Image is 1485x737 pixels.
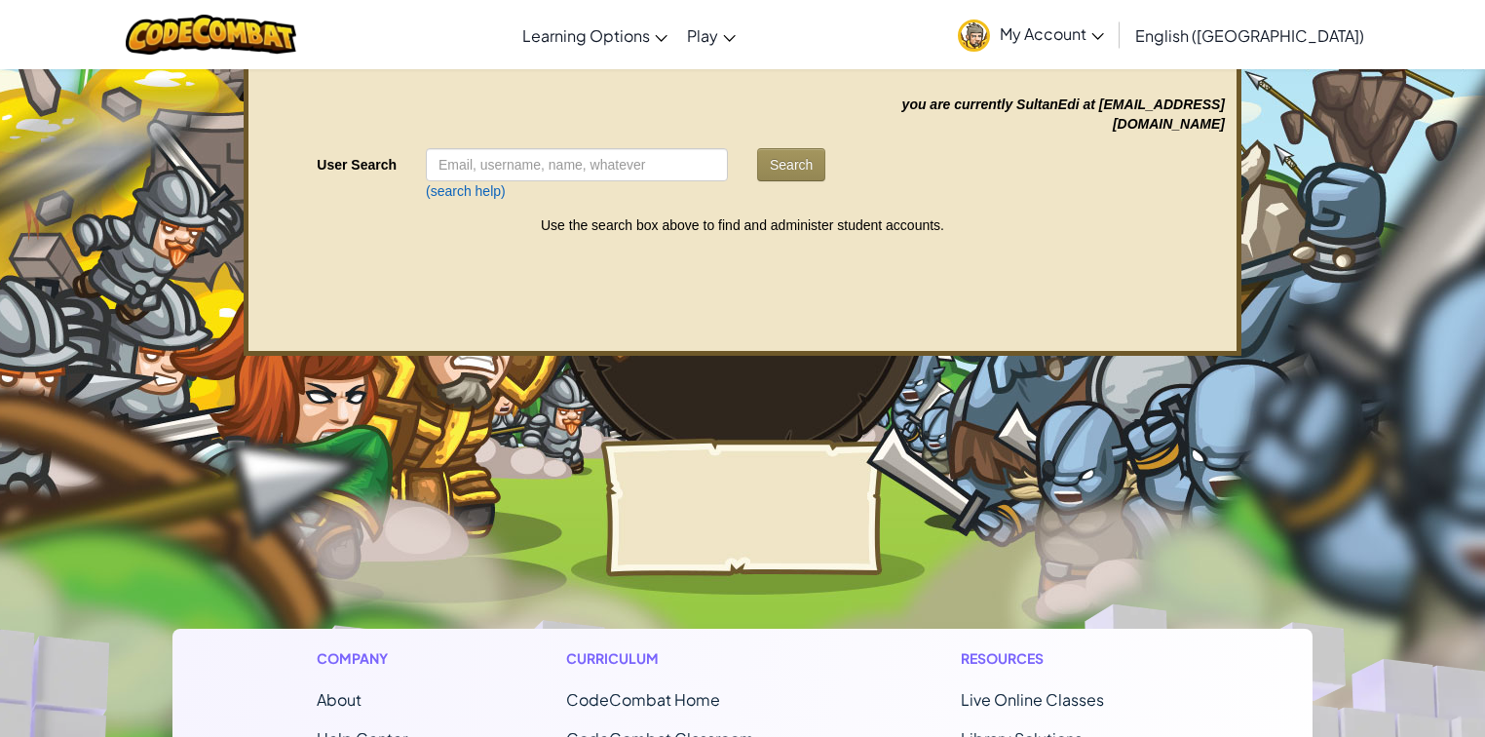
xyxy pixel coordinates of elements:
h1: Resources [961,648,1168,669]
em: you are currently SultanEdi at [EMAIL_ADDRESS][DOMAIN_NAME] [902,97,1225,132]
a: About [317,689,362,710]
a: Learning Options [513,9,677,61]
img: CodeCombat logo [126,15,296,55]
input: Email, username, name, whatever [426,148,728,181]
a: English ([GEOGRAPHIC_DATA]) [1125,9,1374,61]
span: English ([GEOGRAPHIC_DATA]) [1135,25,1364,46]
a: Play [677,9,745,61]
a: (search help) [426,183,506,199]
a: Live Online Classes [961,689,1104,710]
span: CodeCombat Home [566,689,720,710]
button: Search [757,148,825,181]
label: User Search [246,148,411,175]
div: Use the search box above to find and administer student accounts. [260,215,1225,235]
img: avatar [958,19,990,52]
a: My Account [948,4,1114,65]
h1: Curriculum [566,648,802,669]
span: My Account [1000,23,1104,44]
span: Play [687,25,718,46]
span: Learning Options [522,25,650,46]
h1: Company [317,648,407,669]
